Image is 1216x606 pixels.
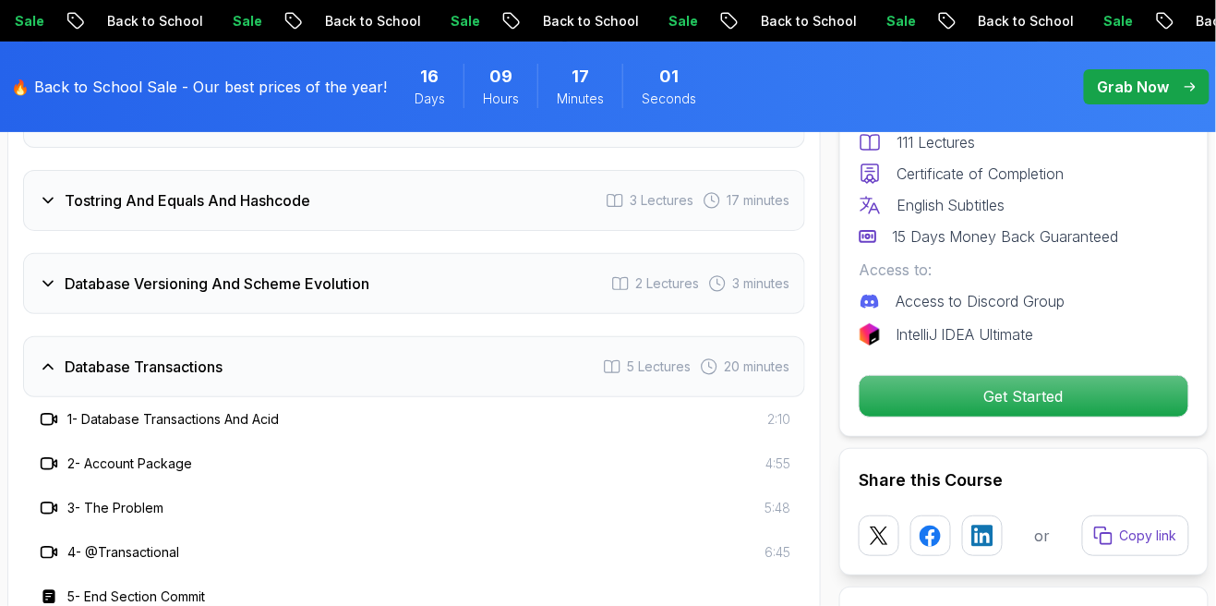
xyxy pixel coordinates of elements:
[524,12,650,30] p: Back to School
[11,76,387,98] p: 🔥 Back to School Sale - Our best prices of the year!
[765,543,790,562] span: 6:45
[1035,525,1051,547] p: or
[421,64,439,90] span: 16 Days
[897,163,1065,185] p: Certificate of Completion
[896,290,1066,312] p: Access to Discord Group
[868,12,927,30] p: Sale
[65,273,369,295] h3: Database Versioning And Scheme Evolution
[67,499,163,517] h3: 3 - The Problem
[23,170,805,231] button: Tostring And Equals And Hashcode3 Lectures 17 minutes
[415,90,445,108] span: Days
[23,253,805,314] button: Database Versioning And Scheme Evolution2 Lectures 3 minutes
[65,189,310,212] h3: Tostring And Equals And Hashcode
[742,12,868,30] p: Back to School
[1120,527,1177,545] p: Copy link
[727,191,789,210] span: 17 minutes
[960,12,1086,30] p: Back to School
[483,90,519,108] span: Hours
[765,499,790,517] span: 5:48
[489,64,512,90] span: 9 Hours
[635,274,699,293] span: 2 Lectures
[897,131,976,153] p: 111 Lectures
[214,12,273,30] p: Sale
[859,375,1189,418] button: Get Started
[642,90,696,108] span: Seconds
[89,12,214,30] p: Back to School
[765,454,790,473] span: 4:55
[859,323,881,345] img: jetbrains logo
[23,336,805,397] button: Database Transactions5 Lectures 20 minutes
[650,12,709,30] p: Sale
[557,90,604,108] span: Minutes
[67,543,179,562] h3: 4 - @Transactional
[896,323,1034,345] p: IntelliJ IDEA Ultimate
[67,588,205,606] h3: 5 - End Section Commit
[572,64,589,90] span: 17 Minutes
[897,194,1005,216] p: English Subtitles
[65,356,223,378] h3: Database Transactions
[859,467,1189,493] h2: Share this Course
[724,358,789,376] span: 20 minutes
[1086,12,1145,30] p: Sale
[859,259,1189,281] p: Access to:
[892,225,1119,248] p: 15 Days Money Back Guaranteed
[767,410,790,429] span: 2:10
[630,191,693,210] span: 3 Lectures
[627,358,691,376] span: 5 Lectures
[659,64,679,90] span: 1 Seconds
[732,274,789,293] span: 3 minutes
[67,454,192,473] h3: 2 - Account Package
[307,12,432,30] p: Back to School
[67,410,279,429] h3: 1 - Database Transactions And Acid
[1082,515,1189,556] button: Copy link
[1098,76,1170,98] p: Grab Now
[860,376,1188,417] p: Get Started
[432,12,491,30] p: Sale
